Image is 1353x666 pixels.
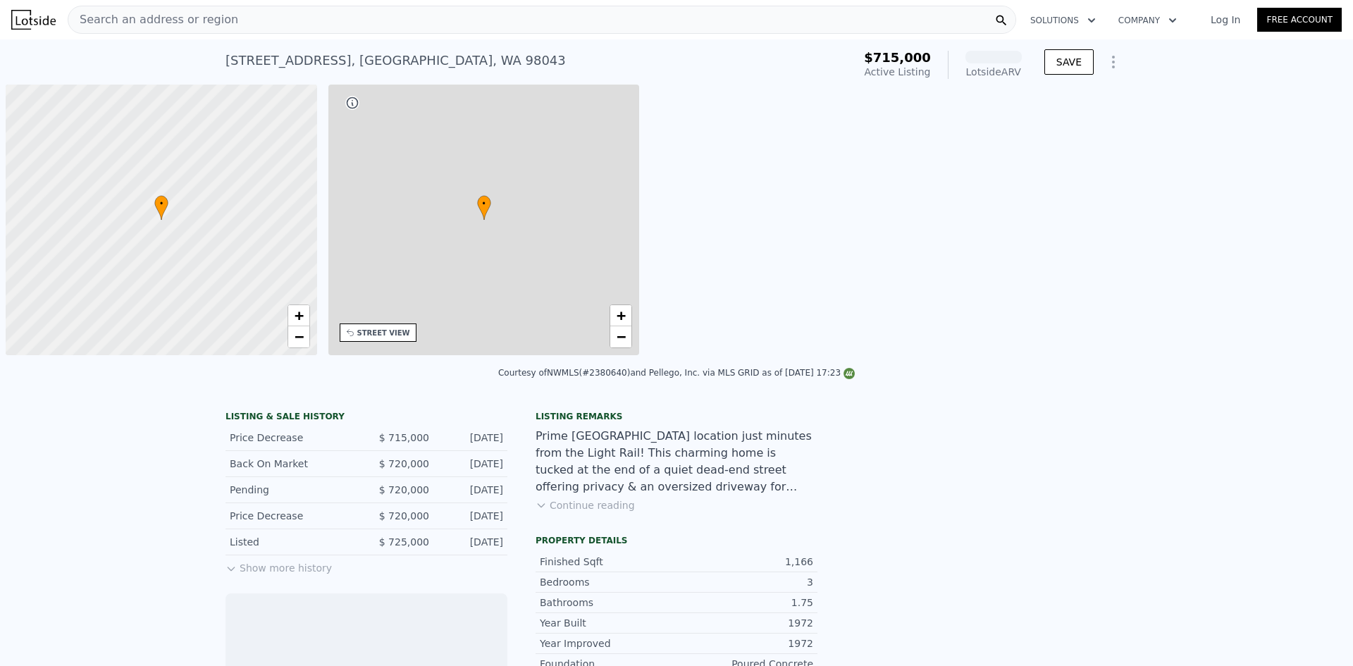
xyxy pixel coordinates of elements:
a: Zoom out [288,326,309,347]
div: Pending [230,483,355,497]
div: 1,166 [676,555,813,569]
div: [STREET_ADDRESS] , [GEOGRAPHIC_DATA] , WA 98043 [225,51,566,70]
button: Continue reading [536,498,635,512]
div: Bathrooms [540,596,676,610]
span: + [294,307,303,324]
a: Free Account [1257,8,1342,32]
img: Lotside [11,10,56,30]
div: STREET VIEW [357,328,410,338]
div: Year Improved [540,636,676,650]
span: Search an address or region [68,11,238,28]
div: • [154,195,168,220]
div: [DATE] [440,457,503,471]
button: Show Options [1099,48,1127,76]
div: Back On Market [230,457,355,471]
span: $ 720,000 [379,510,429,522]
div: Listed [230,535,355,549]
div: Price Decrease [230,431,355,445]
a: Log In [1194,13,1257,27]
div: Courtesy of NWMLS (#2380640) and Pellego, Inc. via MLS GRID as of [DATE] 17:23 [498,368,855,378]
div: Property details [536,535,817,546]
div: [DATE] [440,483,503,497]
span: − [294,328,303,345]
div: [DATE] [440,431,503,445]
div: 3 [676,575,813,589]
div: 1972 [676,616,813,630]
div: Bedrooms [540,575,676,589]
a: Zoom out [610,326,631,347]
span: $ 720,000 [379,458,429,469]
span: • [477,197,491,210]
img: NWMLS Logo [844,368,855,379]
div: Price Decrease [230,509,355,523]
span: Active Listing [865,66,931,78]
div: [DATE] [440,535,503,549]
span: $ 720,000 [379,484,429,495]
button: Company [1107,8,1188,33]
div: 1.75 [676,596,813,610]
span: • [154,197,168,210]
button: Solutions [1019,8,1107,33]
div: Lotside ARV [965,65,1022,79]
div: LISTING & SALE HISTORY [225,411,507,425]
div: Finished Sqft [540,555,676,569]
a: Zoom in [610,305,631,326]
span: $ 725,000 [379,536,429,548]
span: − [617,328,626,345]
span: + [617,307,626,324]
div: 1972 [676,636,813,650]
button: SAVE [1044,49,1094,75]
div: Year Built [540,616,676,630]
div: Listing remarks [536,411,817,422]
span: $715,000 [864,50,931,65]
div: Prime [GEOGRAPHIC_DATA] location just minutes from the Light Rail! This charming home is tucked a... [536,428,817,495]
div: • [477,195,491,220]
span: $ 715,000 [379,432,429,443]
a: Zoom in [288,305,309,326]
button: Show more history [225,555,332,575]
div: [DATE] [440,509,503,523]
